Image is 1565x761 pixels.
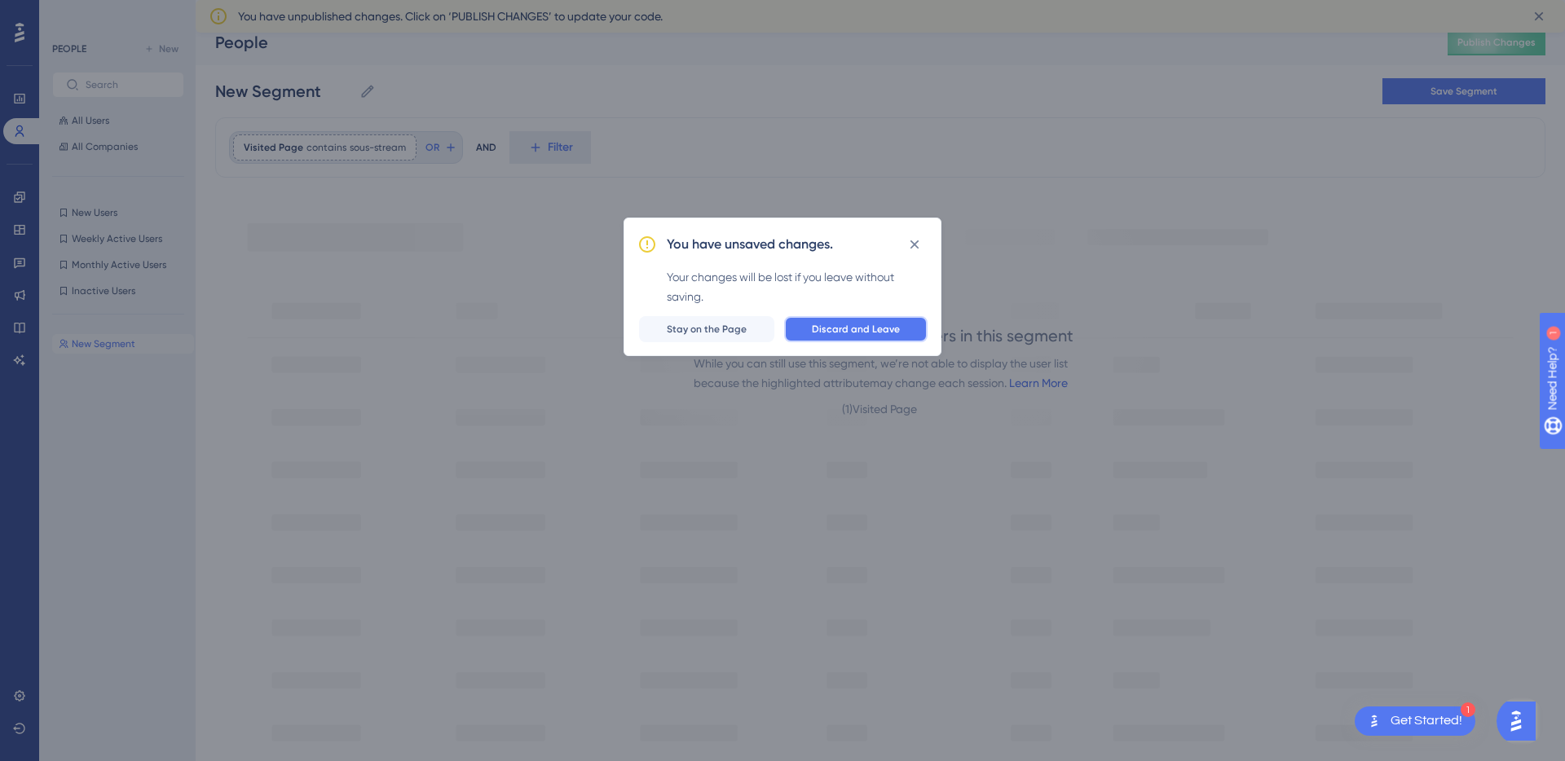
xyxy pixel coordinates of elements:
[1364,711,1384,731] img: launcher-image-alternative-text
[1391,712,1462,730] div: Get Started!
[1355,706,1475,736] div: Open Get Started! checklist, remaining modules: 1
[113,8,118,21] div: 1
[38,4,102,24] span: Need Help?
[667,323,747,336] span: Stay on the Page
[812,323,900,336] span: Discard and Leave
[667,267,928,306] div: Your changes will be lost if you leave without saving.
[1461,702,1475,717] div: 1
[667,235,833,254] h2: You have unsaved changes.
[1497,697,1545,746] iframe: UserGuiding AI Assistant Launcher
